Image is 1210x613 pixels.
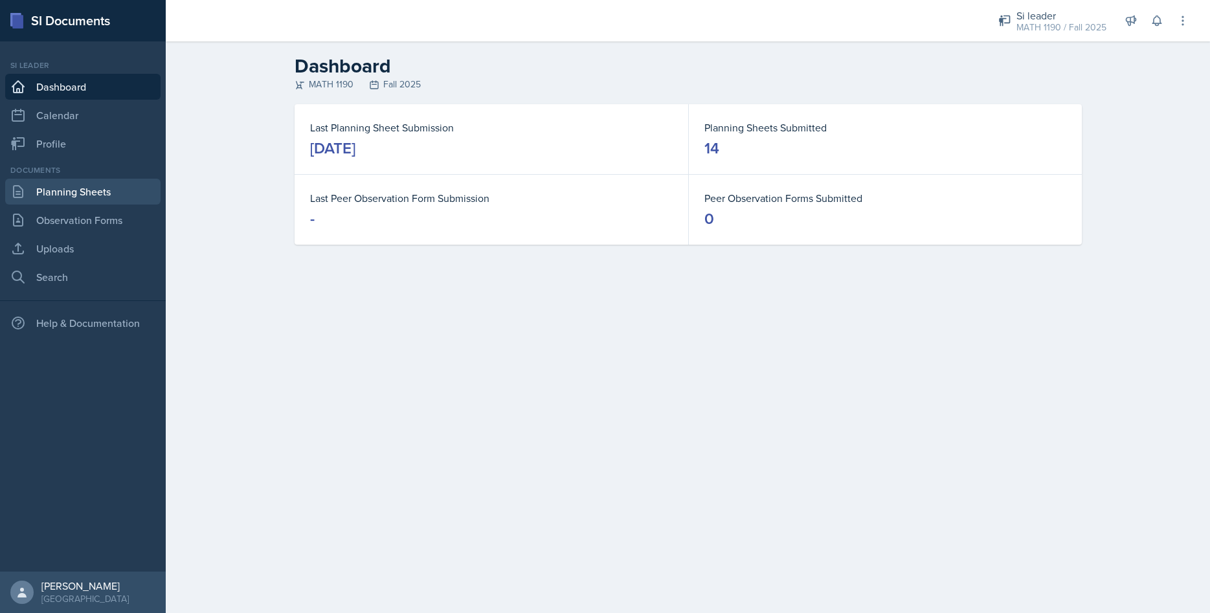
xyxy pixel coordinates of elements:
[310,208,315,229] div: -
[41,592,129,605] div: [GEOGRAPHIC_DATA]
[5,236,161,262] a: Uploads
[704,190,1066,206] dt: Peer Observation Forms Submitted
[5,102,161,128] a: Calendar
[5,264,161,290] a: Search
[41,579,129,592] div: [PERSON_NAME]
[5,164,161,176] div: Documents
[704,120,1066,135] dt: Planning Sheets Submitted
[1016,8,1106,23] div: Si leader
[5,131,161,157] a: Profile
[5,74,161,100] a: Dashboard
[310,138,355,159] div: [DATE]
[704,138,719,159] div: 14
[295,54,1082,78] h2: Dashboard
[5,207,161,233] a: Observation Forms
[295,78,1082,91] div: MATH 1190 Fall 2025
[310,120,673,135] dt: Last Planning Sheet Submission
[5,179,161,205] a: Planning Sheets
[704,208,714,229] div: 0
[1016,21,1106,34] div: MATH 1190 / Fall 2025
[5,60,161,71] div: Si leader
[310,190,673,206] dt: Last Peer Observation Form Submission
[5,310,161,336] div: Help & Documentation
